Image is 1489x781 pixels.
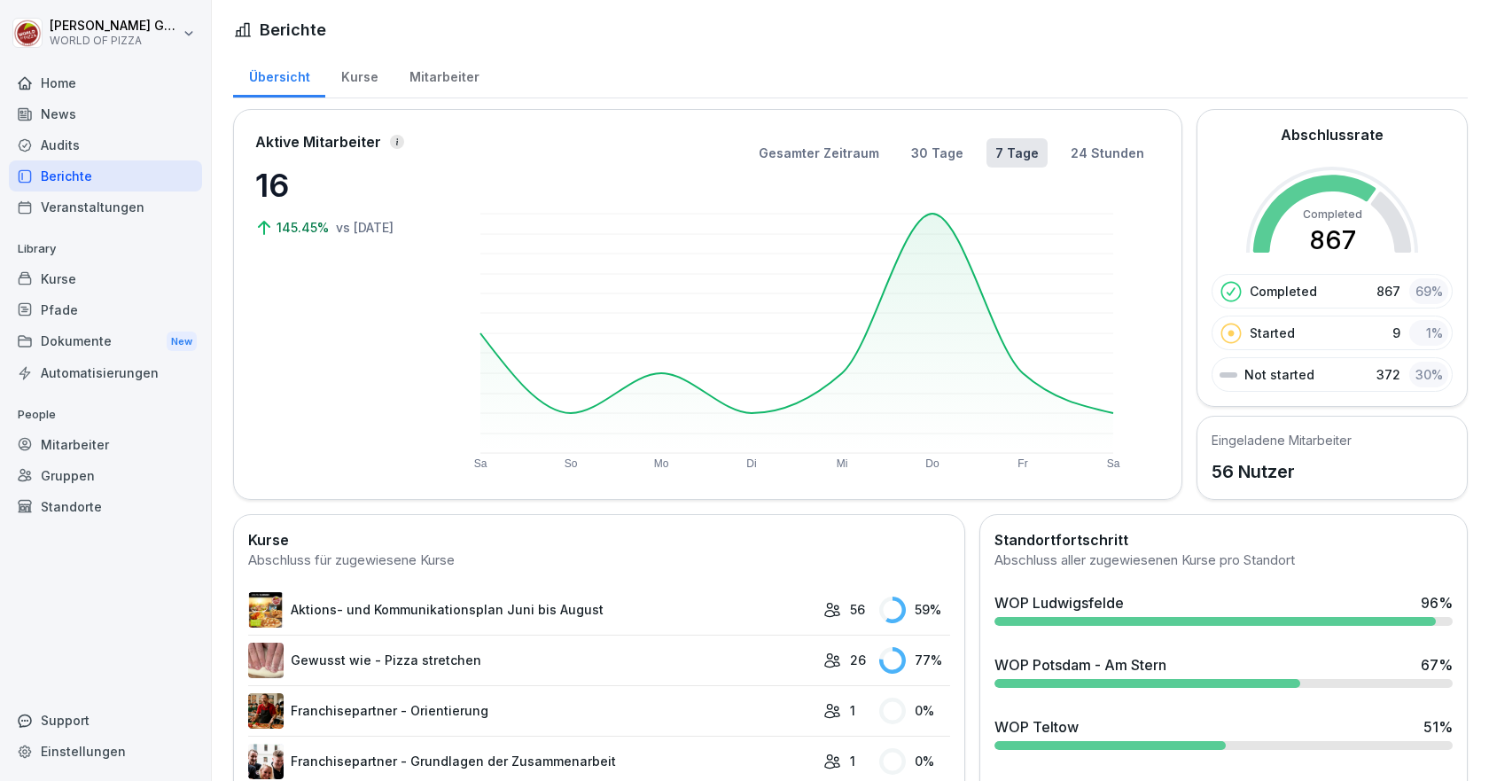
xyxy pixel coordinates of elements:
[248,744,284,779] img: jg5uy95jeicgu19gkip2jpcz.png
[9,357,202,388] a: Automatisierungen
[9,294,202,325] a: Pfade
[994,654,1166,676] div: WOP Potsdam - Am Stern
[336,218,394,237] p: vs [DATE]
[9,325,202,358] a: DokumenteNew
[248,643,815,678] a: Gewusst wie - Pizza stretchen
[255,131,381,152] p: Aktive Mitarbeiter
[248,529,950,551] h2: Kurse
[9,160,202,191] a: Berichte
[1409,278,1448,304] div: 69 %
[902,138,972,168] button: 30 Tage
[9,191,202,223] a: Veranstaltungen
[1376,365,1400,384] p: 372
[987,709,1460,757] a: WOP Teltow51%
[850,752,855,770] p: 1
[1250,324,1295,342] p: Started
[248,592,284,628] img: wv9qdipp89lowhfx6mawjprm.png
[9,705,202,736] div: Support
[9,67,202,98] a: Home
[233,52,325,98] a: Übersicht
[994,551,1453,571] div: Abschluss aller zugewiesenen Kurse pro Standort
[850,651,866,669] p: 26
[879,647,951,674] div: 77 %
[565,457,578,470] text: So
[9,325,202,358] div: Dokumente
[9,460,202,491] a: Gruppen
[1392,324,1400,342] p: 9
[1212,431,1352,449] h5: Eingeladene Mitarbeiter
[879,748,951,775] div: 0 %
[1244,365,1314,384] p: Not started
[1017,457,1027,470] text: Fr
[1423,716,1453,738] div: 51 %
[654,457,669,470] text: Mo
[394,52,495,98] a: Mitarbeiter
[1250,282,1317,301] p: Completed
[925,457,939,470] text: Do
[746,457,756,470] text: Di
[325,52,394,98] a: Kurse
[1421,592,1453,613] div: 96 %
[850,701,855,720] p: 1
[277,218,332,237] p: 145.45%
[260,18,326,42] h1: Berichte
[248,693,815,729] a: Franchisepartner - Orientierung
[9,491,202,522] a: Standorte
[1376,282,1400,301] p: 867
[248,592,815,628] a: Aktions- und Kommunikationsplan Juni bis August
[750,138,888,168] button: Gesamter Zeitraum
[248,551,950,571] div: Abschluss für zugewiesene Kurse
[50,19,179,34] p: [PERSON_NAME] Goldmann
[1421,654,1453,676] div: 67 %
[994,592,1124,613] div: WOP Ludwigsfelde
[850,600,865,619] p: 56
[9,235,202,263] p: Library
[1212,458,1352,485] p: 56 Nutzer
[248,643,284,678] img: omtcyif9wkfkbfxep8chs03y.png
[9,98,202,129] a: News
[9,263,202,294] a: Kurse
[9,429,202,460] a: Mitarbeiter
[474,457,487,470] text: Sa
[986,138,1048,168] button: 7 Tage
[50,35,179,47] p: WORLD OF PIZZA
[987,585,1460,633] a: WOP Ludwigsfelde96%
[9,736,202,767] a: Einstellungen
[1062,138,1153,168] button: 24 Stunden
[1107,457,1120,470] text: Sa
[9,401,202,429] p: People
[994,716,1079,738] div: WOP Teltow
[248,693,284,729] img: t4g7eu33fb3xcinggz4rhe0w.png
[994,529,1453,551] h2: Standortfortschritt
[167,332,197,352] div: New
[9,129,202,160] a: Audits
[987,647,1460,695] a: WOP Potsdam - Am Stern67%
[1409,362,1448,387] div: 30 %
[879,597,951,623] div: 59 %
[255,161,433,209] p: 16
[1409,320,1448,346] div: 1 %
[837,457,848,470] text: Mi
[1281,124,1384,145] h2: Abschlussrate
[879,698,951,724] div: 0 %
[248,744,815,779] a: Franchisepartner - Grundlagen der Zusammenarbeit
